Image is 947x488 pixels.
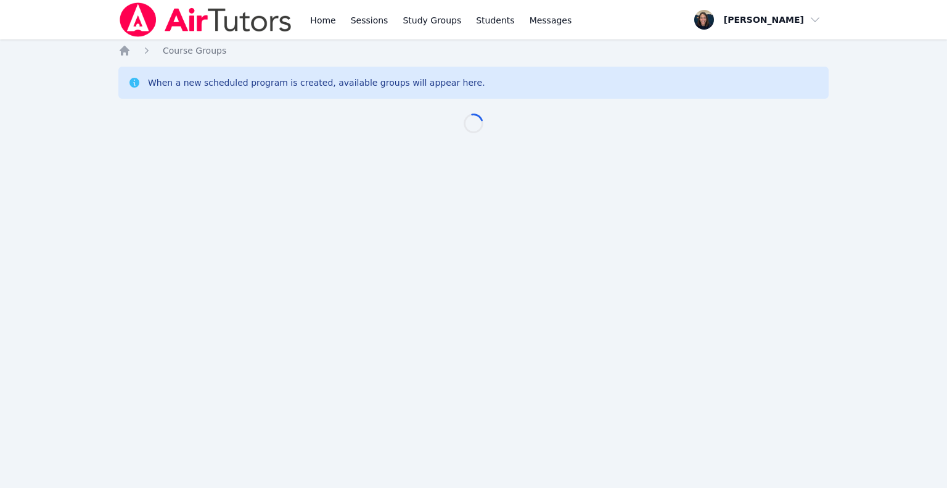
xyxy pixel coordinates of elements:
a: Course Groups [163,44,226,57]
div: When a new scheduled program is created, available groups will appear here. [148,77,485,89]
img: Air Tutors [118,2,293,37]
nav: Breadcrumb [118,44,829,57]
span: Messages [530,14,572,27]
span: Course Groups [163,46,226,56]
